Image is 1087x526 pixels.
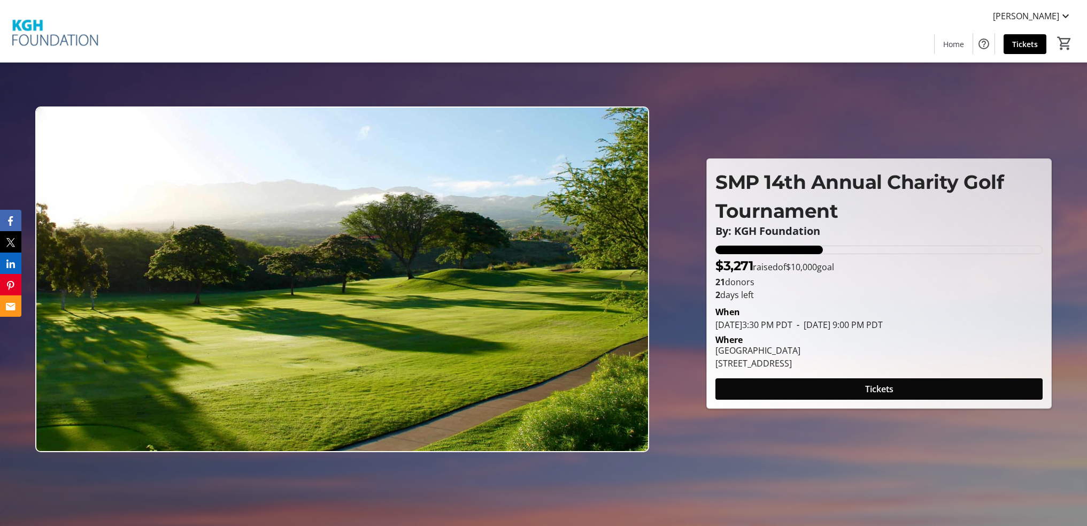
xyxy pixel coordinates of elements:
[792,319,883,331] span: [DATE] 9:00 PM PDT
[715,319,792,331] span: [DATE] 3:30 PM PDT
[715,344,800,357] div: [GEOGRAPHIC_DATA]
[715,276,1043,288] p: donors
[715,170,1004,223] span: SMP 14th Annual Charity Golf Tournament
[35,106,649,452] img: Campaign CTA Media Photo
[973,33,995,55] button: Help
[715,378,1043,400] button: Tickets
[6,4,102,58] img: Kelowna General Hospital Foundation - UBC Southern Medical Program's Logo
[865,383,893,395] span: Tickets
[786,261,817,273] span: $10,000
[715,246,1043,254] div: 32.711% of fundraising goal reached
[1012,39,1038,50] span: Tickets
[715,289,720,301] span: 2
[715,276,725,288] b: 21
[1055,34,1074,53] button: Cart
[984,7,1081,25] button: [PERSON_NAME]
[993,10,1059,22] span: [PERSON_NAME]
[715,258,753,273] span: $3,271
[792,319,804,331] span: -
[715,225,1043,237] p: By: KGH Foundation
[935,34,973,54] a: Home
[715,336,743,344] div: Where
[715,357,800,370] div: [STREET_ADDRESS]
[715,288,1043,301] p: days left
[1004,34,1046,54] a: Tickets
[715,256,834,276] p: raised of goal
[943,39,964,50] span: Home
[715,306,740,318] div: When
